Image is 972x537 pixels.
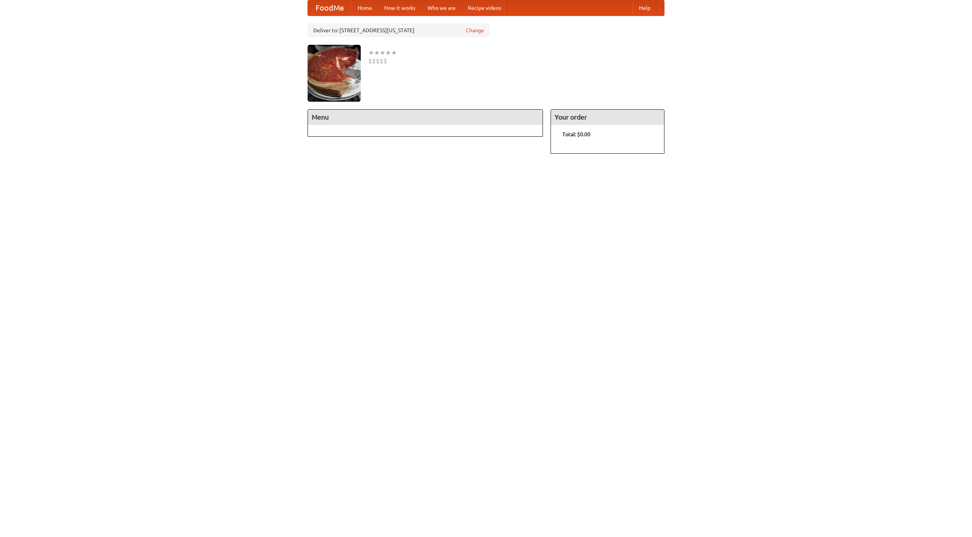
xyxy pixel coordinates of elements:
[421,0,462,16] a: Who we are
[308,45,361,102] img: angular.jpg
[372,57,376,65] li: $
[376,57,380,65] li: $
[551,110,664,125] h4: Your order
[633,0,656,16] a: Help
[308,24,490,37] div: Deliver to: [STREET_ADDRESS][US_STATE]
[352,0,378,16] a: Home
[380,57,383,65] li: $
[466,27,484,34] a: Change
[462,0,507,16] a: Recipe videos
[368,57,372,65] li: $
[562,131,590,137] b: Total: $0.00
[368,49,374,57] li: ★
[385,49,391,57] li: ★
[374,49,380,57] li: ★
[308,0,352,16] a: FoodMe
[378,0,421,16] a: How it works
[380,49,385,57] li: ★
[391,49,397,57] li: ★
[383,57,387,65] li: $
[308,110,543,125] h4: Menu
